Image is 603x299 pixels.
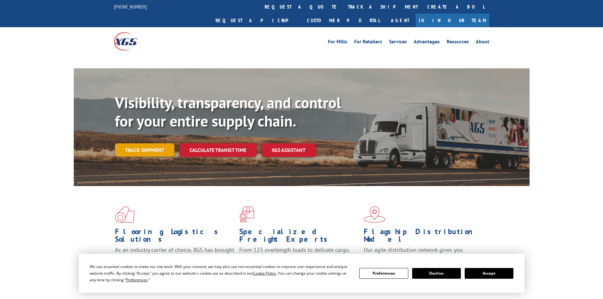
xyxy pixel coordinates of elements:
[447,39,469,46] a: Resources
[79,254,524,293] div: Cookie Consent Prompt
[359,268,408,279] button: Preferences
[115,143,174,157] a: Track shipment
[416,14,489,27] a: Join Our Team
[414,39,440,46] a: Advantages
[114,3,147,10] a: [PHONE_NUMBER]
[302,14,385,27] a: Customer Portal
[90,263,352,283] div: We use essential cookies to make our site work. With your consent, we may also use non-essential ...
[412,268,461,279] button: Decline
[328,39,347,46] a: For Mills
[354,39,382,46] a: For Retailers
[364,228,483,246] h1: Flagship Distribution Model
[211,14,302,27] a: Request a pickup
[253,271,276,276] span: Cookie Policy
[239,246,359,274] p: From 123 overlength loads to delicate cargo, our experienced staff knows the best way to move you...
[261,143,316,157] a: XGS ASSISTANT
[115,246,234,269] span: As an industry carrier of choice, XGS has brought innovation and dedication to flooring logistics...
[115,206,135,223] img: xgs-icon-total-supply-chain-intelligence-red
[239,228,359,246] h1: Specialized Freight Experts
[385,14,416,27] a: Agent
[465,268,513,279] button: Accept
[364,246,480,261] span: Our agile distribution network gives you nationwide inventory management on demand.
[115,228,235,246] h1: Flooring Logistics Solutions
[126,277,148,283] span: Preferences
[115,93,341,131] b: Visibility, transparency, and control for your entire supply chain.
[179,143,256,157] a: Calculate transit time
[239,206,254,223] img: xgs-icon-focused-on-flooring-red
[364,206,386,223] img: xgs-icon-flagship-distribution-model-red
[476,39,489,46] a: About
[389,39,407,46] a: Services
